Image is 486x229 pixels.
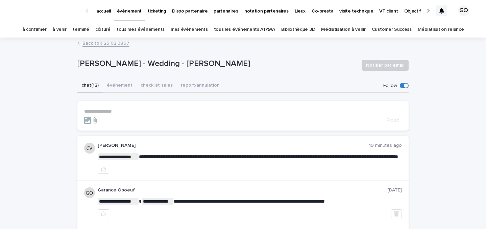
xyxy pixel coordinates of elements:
a: terminé [73,22,89,38]
p: [PERSON_NAME] [98,143,369,148]
a: Bibliothèque 3D [281,22,315,38]
a: clôturé [95,22,111,38]
a: Médiatisation à venir [321,22,366,38]
p: Garance Oboeuf [98,187,388,193]
span: Post [386,117,399,123]
a: tous mes événements [117,22,165,38]
p: Follow [383,83,397,89]
a: mes événements [171,22,208,38]
a: Médiatisation relance [418,22,464,38]
p: [PERSON_NAME] - Wedding - [PERSON_NAME] [77,59,356,69]
a: à venir [52,22,67,38]
span: Notifier par email [366,62,404,69]
button: Post [384,117,402,123]
img: Ls34BcGeRexTGTNfXpUC [14,4,79,18]
button: report/annulation [177,79,224,93]
a: Back toR 25 02 3867 [82,39,129,47]
button: like this post [98,209,109,218]
div: GO [458,5,469,16]
button: Notifier par email [362,60,409,71]
button: like this post [98,165,109,174]
button: chat (12) [77,79,103,93]
button: événement [103,79,137,93]
a: à confirmer [22,22,47,38]
p: 19 minutes ago [369,143,402,148]
button: Delete post [391,209,402,218]
a: Customer Success [372,22,412,38]
button: checklist sales [137,79,177,93]
p: [DATE] [388,187,402,193]
a: tous les événements ATAWA [214,22,275,38]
